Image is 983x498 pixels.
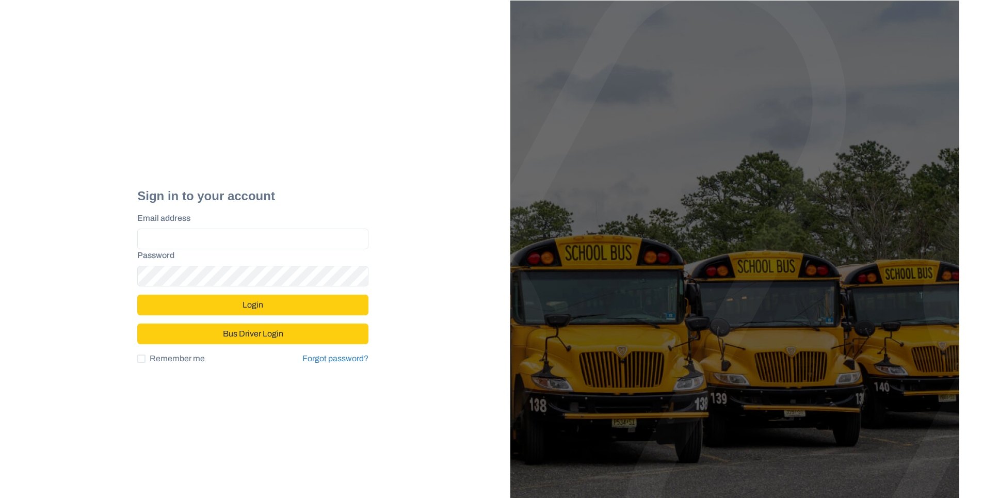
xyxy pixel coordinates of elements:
a: Forgot password? [302,354,368,363]
label: Email address [137,212,362,224]
button: Login [137,295,368,315]
a: Forgot password? [302,352,368,365]
h2: Sign in to your account [137,189,368,204]
span: Remember me [150,352,205,365]
a: Bus Driver Login [137,325,368,333]
button: Bus Driver Login [137,324,368,344]
label: Password [137,249,362,262]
